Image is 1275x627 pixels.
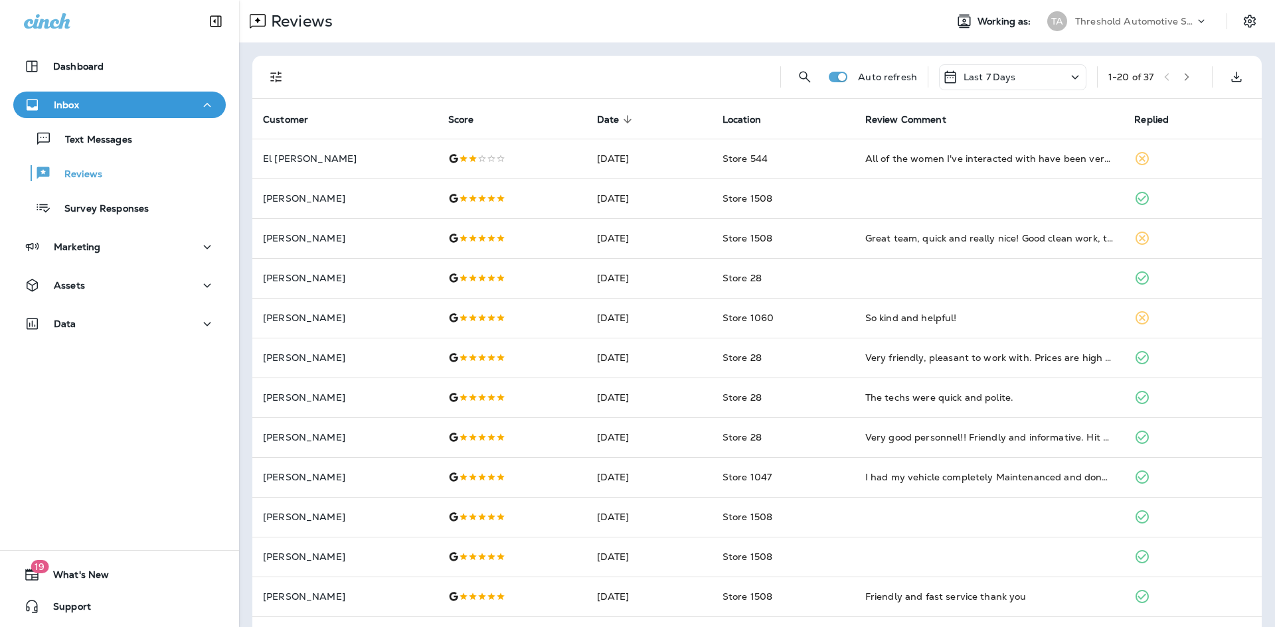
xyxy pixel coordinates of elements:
[865,152,1114,165] div: All of the women I've interacted with have been very informative, courteous & professional. The l...
[263,472,427,482] p: [PERSON_NAME]
[865,351,1114,364] div: Very friendly, pleasant to work with. Prices are high everywhere, but it's a lot easier with grea...
[964,72,1016,82] p: Last 7 Days
[865,590,1114,603] div: Friendly and fast service thank you
[263,64,290,90] button: Filters
[865,470,1114,484] div: I had my vehicle completely Maintenanced and done with no issues whatsoever. I actually was in an...
[263,352,427,363] p: [PERSON_NAME]
[266,11,333,31] p: Reviews
[586,378,712,417] td: [DATE]
[263,551,427,562] p: [PERSON_NAME]
[792,64,818,90] button: Search Reviews
[865,391,1114,404] div: The techs were quick and polite.
[586,218,712,258] td: [DATE]
[722,272,762,284] span: Store 28
[722,471,772,483] span: Store 1047
[1047,11,1067,31] div: TA
[54,242,100,252] p: Marketing
[13,234,226,260] button: Marketing
[586,537,712,577] td: [DATE]
[54,280,85,291] p: Assets
[722,312,774,324] span: Store 1060
[722,352,762,364] span: Store 28
[1108,72,1153,82] div: 1 - 20 of 37
[586,139,712,178] td: [DATE]
[1134,114,1169,125] span: Replied
[263,313,427,323] p: [PERSON_NAME]
[722,113,778,125] span: Location
[722,192,772,204] span: Store 1508
[197,8,234,35] button: Collapse Sidebar
[263,591,427,602] p: [PERSON_NAME]
[263,153,427,164] p: El [PERSON_NAME]
[865,232,1114,245] div: Great team, quick and really nice! Good clean work, they even show you the engine compartment, oi...
[448,113,491,125] span: Score
[263,193,427,204] p: [PERSON_NAME]
[13,125,226,153] button: Text Messages
[40,569,109,585] span: What's New
[1238,9,1262,33] button: Settings
[54,318,76,329] p: Data
[597,114,620,125] span: Date
[586,417,712,457] td: [DATE]
[53,61,104,72] p: Dashboard
[722,431,762,443] span: Store 28
[54,100,79,110] p: Inbox
[448,114,474,125] span: Score
[263,512,427,522] p: [PERSON_NAME]
[13,194,226,222] button: Survey Responses
[865,311,1114,324] div: So kind and helpful!
[722,232,772,244] span: Store 1508
[263,233,427,244] p: [PERSON_NAME]
[865,431,1114,444] div: Very good personnel!! Friendly and informative. Hit cookies, pop and cold water a huge plus. Grea...
[722,591,772,602] span: Store 1508
[51,203,149,216] p: Survey Responses
[865,114,946,125] span: Review Comment
[586,258,712,298] td: [DATE]
[977,16,1034,27] span: Working as:
[586,497,712,537] td: [DATE]
[586,577,712,616] td: [DATE]
[263,392,427,403] p: [PERSON_NAME]
[31,560,48,573] span: 19
[13,92,226,118] button: Inbox
[722,511,772,523] span: Store 1508
[1223,64,1250,90] button: Export as CSV
[13,159,226,187] button: Reviews
[13,311,226,337] button: Data
[586,457,712,497] td: [DATE]
[13,561,226,588] button: 19What's New
[51,169,102,181] p: Reviews
[263,432,427,443] p: [PERSON_NAME]
[722,551,772,563] span: Store 1508
[586,338,712,378] td: [DATE]
[263,273,427,283] p: [PERSON_NAME]
[40,601,91,617] span: Support
[13,593,226,620] button: Support
[1075,16,1195,27] p: Threshold Automotive Service dba Grease Monkey
[722,153,768,165] span: Store 544
[13,53,226,80] button: Dashboard
[52,134,132,147] p: Text Messages
[1134,113,1186,125] span: Replied
[263,114,308,125] span: Customer
[13,272,226,299] button: Assets
[722,114,761,125] span: Location
[858,72,917,82] p: Auto refresh
[586,298,712,338] td: [DATE]
[865,113,964,125] span: Review Comment
[722,391,762,403] span: Store 28
[586,178,712,218] td: [DATE]
[597,113,637,125] span: Date
[263,113,325,125] span: Customer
